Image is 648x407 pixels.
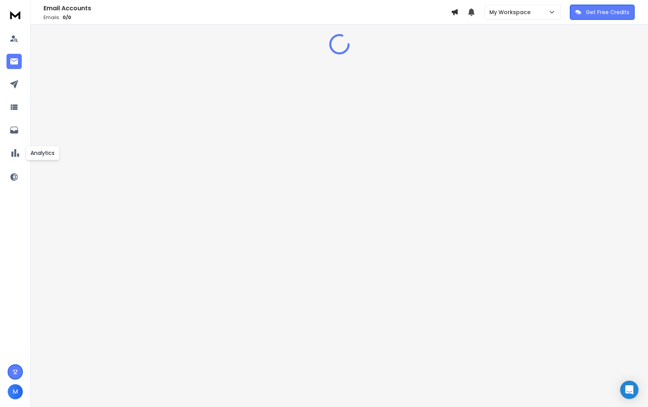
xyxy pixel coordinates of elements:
span: 0 / 0 [63,14,71,21]
img: logo [8,8,23,22]
button: Get Free Credits [570,5,635,20]
p: My Workspace [489,8,534,16]
h1: Email Accounts [43,4,451,13]
div: Analytics [26,146,59,160]
p: Get Free Credits [586,8,629,16]
div: Open Intercom Messenger [620,381,638,399]
button: M [8,384,23,399]
p: Emails : [43,14,451,21]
